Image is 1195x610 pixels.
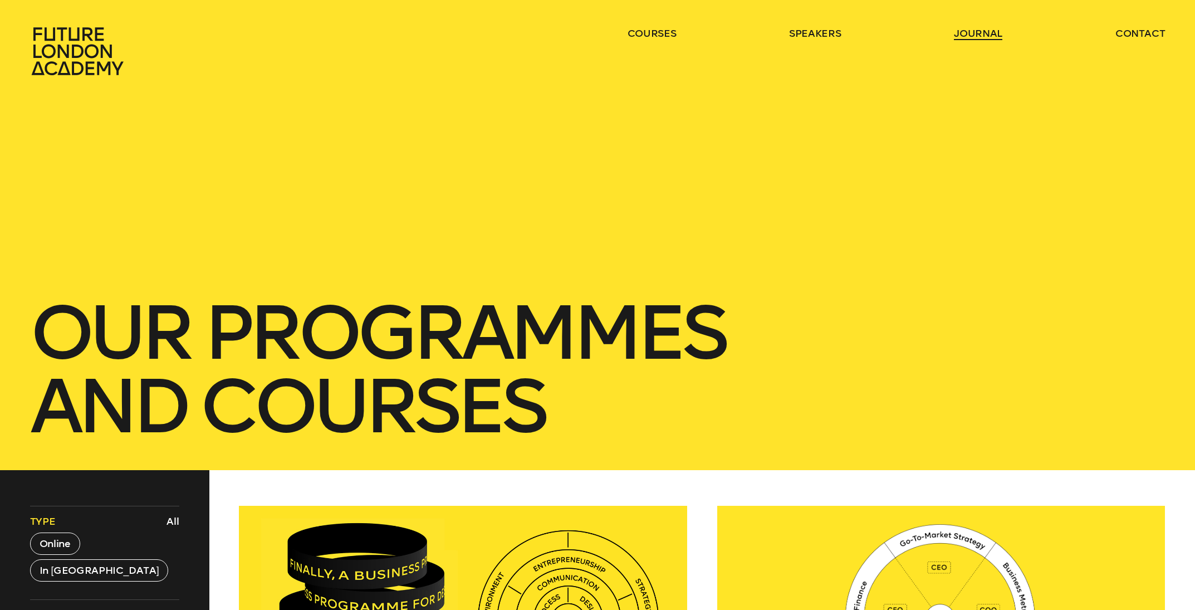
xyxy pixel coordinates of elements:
button: In [GEOGRAPHIC_DATA] [30,559,169,582]
h1: our Programmes and courses [30,296,1165,443]
span: Type [30,515,56,528]
button: All [164,512,182,531]
button: Online [30,533,80,555]
a: journal [954,27,1002,40]
a: contact [1115,27,1165,40]
a: courses [628,27,677,40]
a: speakers [789,27,841,40]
